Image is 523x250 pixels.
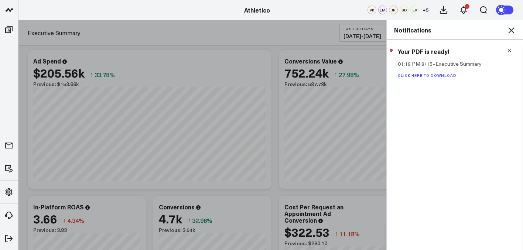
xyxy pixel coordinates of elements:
[378,6,387,14] div: LM
[423,7,429,13] span: + 5
[400,6,409,14] div: SD
[398,73,458,78] a: Click here to download.
[433,60,482,67] span: – Executive Summary
[394,26,516,34] h2: Notifications
[465,4,469,9] div: 1
[410,6,419,14] div: EV
[421,6,430,14] button: +5
[398,47,512,55] h3: Your PDF is ready!
[244,6,270,14] a: Athletico
[398,60,433,67] span: 01:19 PM 8/15
[389,6,398,14] div: JR
[368,6,376,14] div: VK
